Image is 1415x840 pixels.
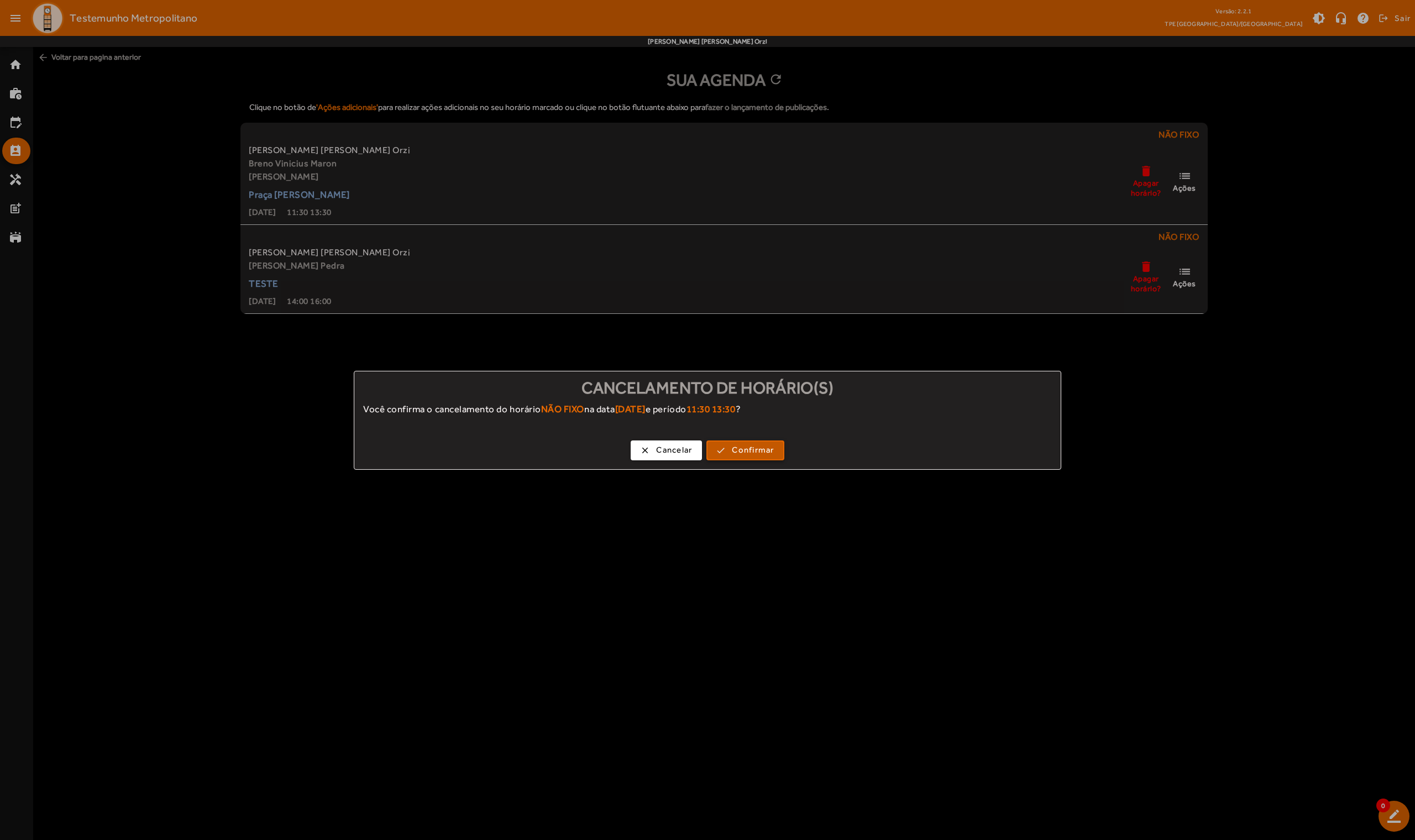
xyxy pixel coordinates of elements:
[732,444,774,456] span: Confirmar
[686,403,736,414] strong: 11:30 13:30
[706,440,784,460] button: Confirmar
[615,403,646,414] strong: [DATE]
[631,440,702,460] button: Cancelar
[656,444,692,456] span: Cancelar
[581,378,834,397] span: Cancelamento de horário(s)
[354,402,1061,427] div: Você confirma o cancelamento do horário na data e período ?
[541,403,584,414] strong: NÃO FIXO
